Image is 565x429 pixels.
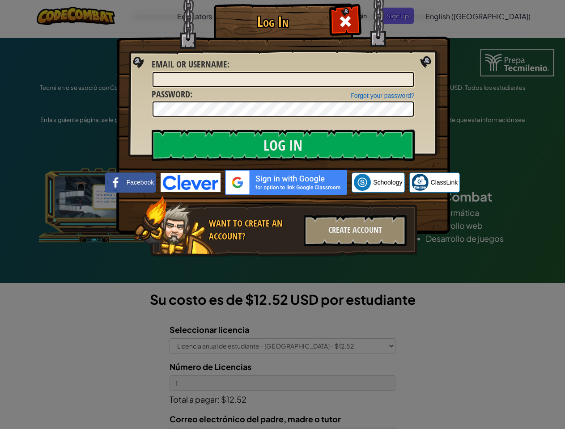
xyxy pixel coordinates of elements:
span: Password [152,88,190,100]
span: ClassLink [431,178,458,187]
span: Schoology [373,178,402,187]
label: : [152,58,229,71]
img: facebook_small.png [107,174,124,191]
div: Want to create an account? [209,217,298,243]
img: classlink-logo-small.png [412,174,429,191]
img: schoology.png [354,174,371,191]
span: Facebook [127,178,154,187]
input: Log In [152,130,415,161]
a: Forgot your password? [350,92,414,99]
label: : [152,88,192,101]
img: gplus_sso_button2.svg [225,170,347,195]
img: clever-logo-blue.png [161,173,221,192]
div: Create Account [304,215,407,246]
span: Email or Username [152,58,227,70]
h1: Log In [216,14,330,29]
